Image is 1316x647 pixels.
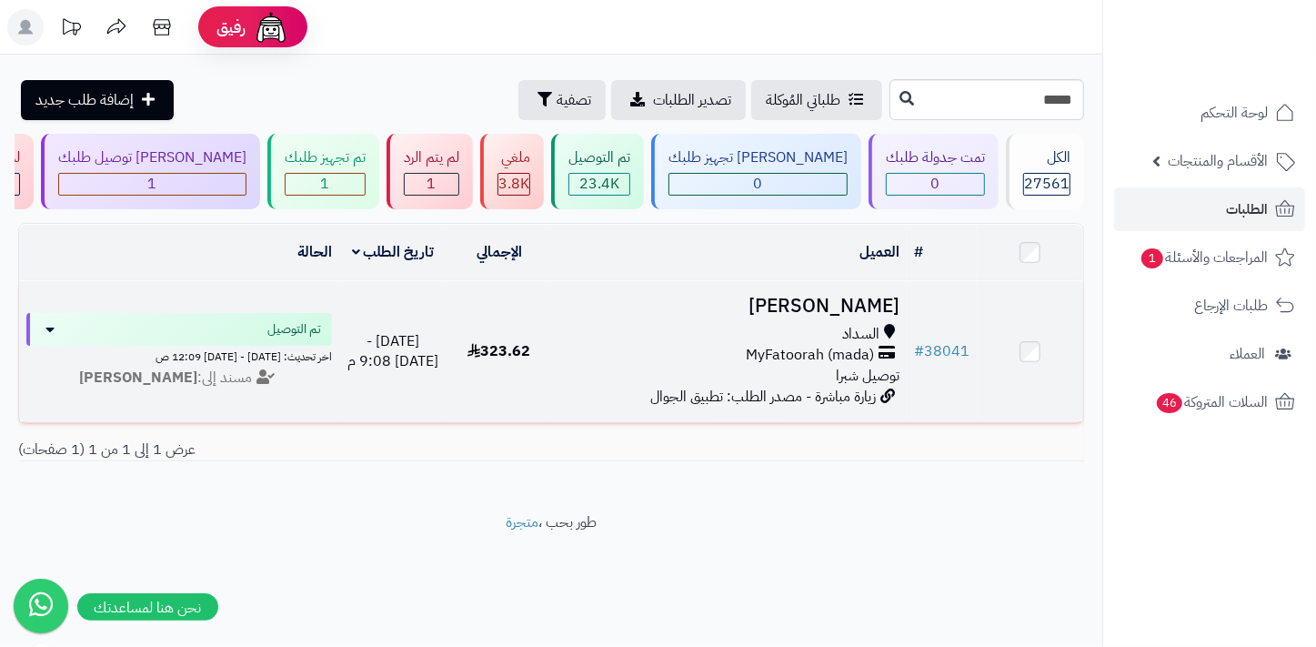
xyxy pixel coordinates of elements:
span: تصفية [557,89,591,111]
span: زيارة مباشرة - مصدر الطلب: تطبيق الجوال [650,386,876,408]
div: لم يتم الرد [404,147,459,168]
div: تم التوصيل [568,147,630,168]
span: لوحة التحكم [1200,100,1268,126]
span: تصدير الطلبات [653,89,731,111]
span: العملاء [1230,341,1265,367]
a: المراجعات والأسئلة1 [1114,236,1305,279]
div: [PERSON_NAME] تجهيز طلبك [668,147,848,168]
a: # [914,241,923,263]
a: تاريخ الطلب [352,241,435,263]
a: السلات المتروكة46 [1114,380,1305,424]
span: السداد [842,324,879,345]
span: طلباتي المُوكلة [766,89,840,111]
button: تصفية [518,80,606,120]
span: MyFatoorah (mada) [746,345,874,366]
div: عرض 1 إلى 1 من 1 (1 صفحات) [5,440,551,460]
div: ملغي [497,147,530,168]
div: 1 [405,174,458,195]
a: إضافة طلب جديد [21,80,174,120]
a: تحديثات المنصة [48,9,94,50]
div: تم تجهيز طلبك [285,147,366,168]
a: العميل [859,241,899,263]
a: ملغي 3.8K [477,134,547,209]
a: متجرة [506,511,538,533]
span: 0 [931,173,940,195]
a: #38041 [914,340,969,362]
div: الكل [1023,147,1070,168]
span: طلبات الإرجاع [1194,293,1268,318]
span: [DATE] - [DATE] 9:08 م [347,330,438,373]
a: الحالة [297,241,332,263]
a: تم التوصيل 23.4K [547,134,648,209]
span: رفيق [216,16,246,38]
a: طلباتي المُوكلة [751,80,882,120]
span: 3.8K [498,173,529,195]
span: الأقسام والمنتجات [1168,148,1268,174]
a: الكل27561 [1002,134,1088,209]
div: اخر تحديث: [DATE] - [DATE] 12:09 ص [26,346,332,365]
span: تم التوصيل [267,320,321,339]
span: 1 [427,173,437,195]
span: 27561 [1024,173,1070,195]
a: [PERSON_NAME] تجهيز طلبك 0 [648,134,865,209]
span: الطلبات [1226,197,1268,222]
a: الطلبات [1114,187,1305,231]
div: تمت جدولة طلبك [886,147,985,168]
div: مسند إلى: [13,368,346,389]
img: logo-2.png [1192,51,1299,89]
a: الإجمالي [477,241,522,263]
h3: [PERSON_NAME] [559,296,899,317]
span: 23.4K [579,173,619,195]
a: طلبات الإرجاع [1114,284,1305,328]
div: 1 [59,174,246,195]
a: العملاء [1114,332,1305,376]
div: 1 [286,174,365,195]
span: 1 [148,173,157,195]
strong: [PERSON_NAME] [79,367,197,389]
span: # [914,340,924,362]
div: 23359 [569,174,629,195]
span: 0 [754,173,763,195]
span: إضافة طلب جديد [35,89,134,111]
span: 1 [1141,248,1163,268]
span: المراجعات والأسئلة [1140,245,1268,270]
a: تمت جدولة طلبك 0 [865,134,1002,209]
div: [PERSON_NAME] توصيل طلبك [58,147,246,168]
a: [PERSON_NAME] توصيل طلبك 1 [37,134,264,209]
span: توصيل شبرا [836,365,899,387]
div: 3828 [498,174,529,195]
span: السلات المتروكة [1155,389,1268,415]
span: 46 [1157,393,1182,413]
a: تم تجهيز طلبك 1 [264,134,383,209]
img: ai-face.png [253,9,289,45]
a: لوحة التحكم [1114,91,1305,135]
span: 323.62 [467,340,530,362]
span: 1 [321,173,330,195]
a: لم يتم الرد 1 [383,134,477,209]
div: 0 [887,174,984,195]
div: 0 [669,174,847,195]
a: تصدير الطلبات [611,80,746,120]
